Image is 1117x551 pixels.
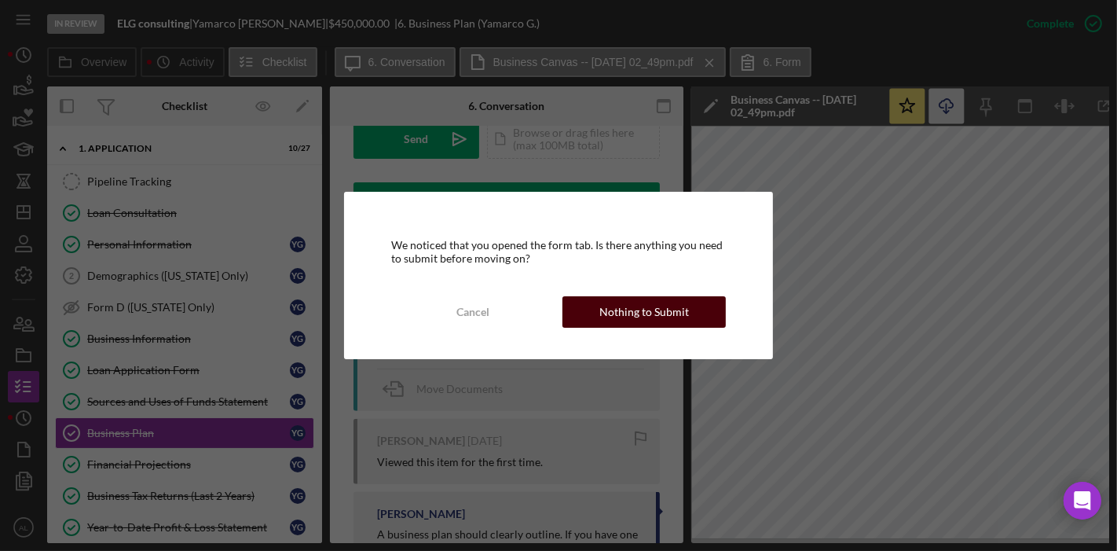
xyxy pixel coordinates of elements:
div: Open Intercom Messenger [1064,482,1101,520]
div: Cancel [456,296,489,328]
button: Cancel [391,296,555,328]
div: Nothing to Submit [599,296,689,328]
div: We noticed that you opened the form tab. Is there anything you need to submit before moving on? [391,239,727,264]
button: Nothing to Submit [562,296,726,328]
